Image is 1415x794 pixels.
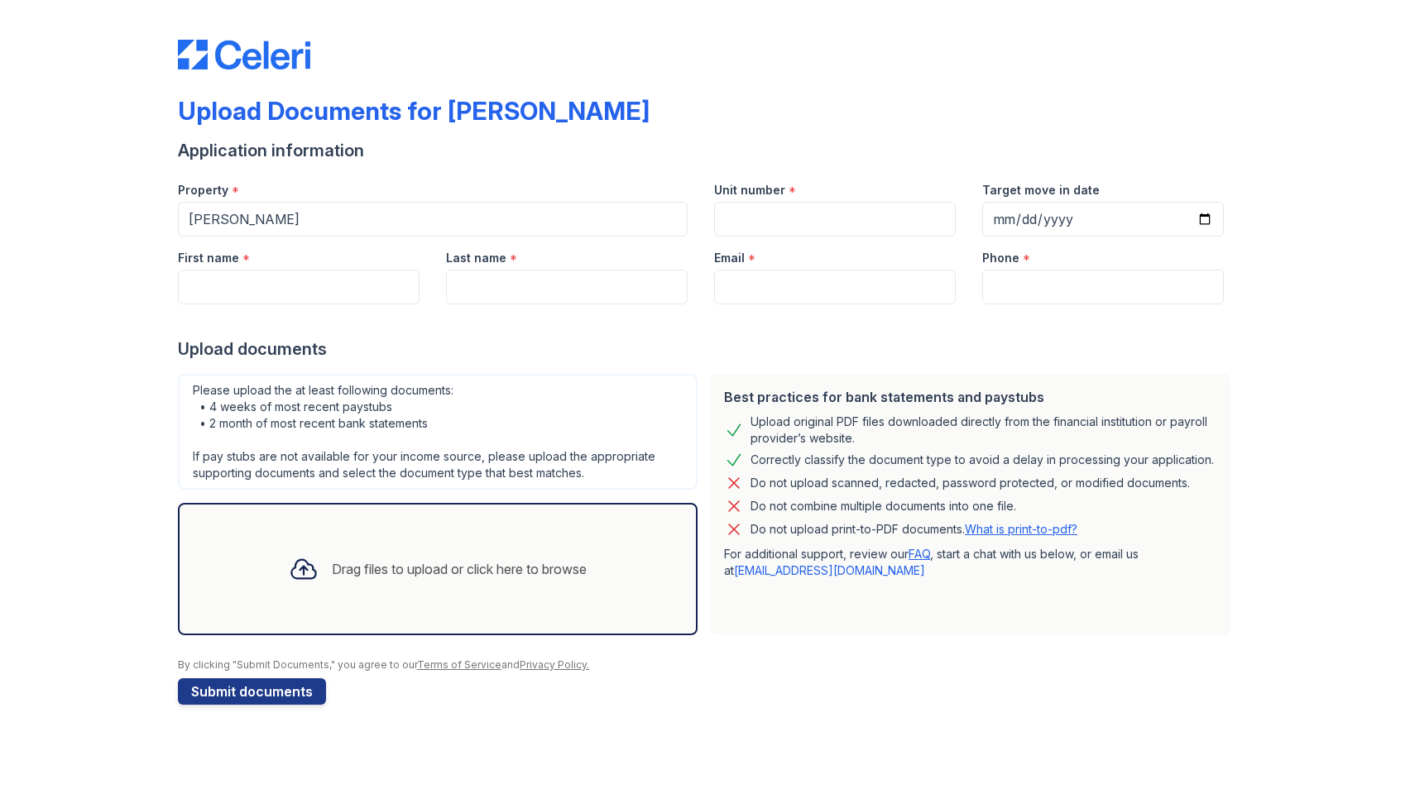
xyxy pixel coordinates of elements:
[178,374,698,490] div: Please upload the at least following documents: • 4 weeks of most recent paystubs • 2 month of mo...
[417,658,501,671] a: Terms of Service
[178,139,1237,162] div: Application information
[982,250,1019,266] label: Phone
[909,547,930,561] a: FAQ
[714,250,745,266] label: Email
[751,450,1214,470] div: Correctly classify the document type to avoid a delay in processing your application.
[332,559,587,579] div: Drag files to upload or click here to browse
[520,658,589,671] a: Privacy Policy.
[446,250,506,266] label: Last name
[751,521,1077,538] p: Do not upload print-to-PDF documents.
[965,522,1077,536] a: What is print-to-pdf?
[178,96,650,126] div: Upload Documents for [PERSON_NAME]
[751,496,1016,516] div: Do not combine multiple documents into one file.
[178,678,326,705] button: Submit documents
[178,337,1237,361] div: Upload documents
[751,473,1190,493] div: Do not upload scanned, redacted, password protected, or modified documents.
[714,182,785,198] label: Unit number
[178,250,239,266] label: First name
[1345,728,1398,777] iframe: chat widget
[751,414,1217,447] div: Upload original PDF files downloaded directly from the financial institution or payroll provider’...
[724,387,1217,407] div: Best practices for bank statements and paystubs
[178,40,310,69] img: CE_Logo_Blue-a8612792a0a2168367f1c8372b55b34899dd931a85d93a1a3d3e32e68fde9ad4.png
[178,182,228,198] label: Property
[982,182,1100,198] label: Target move in date
[178,658,1237,672] div: By clicking "Submit Documents," you agree to our and
[724,546,1217,579] p: For additional support, review our , start a chat with us below, or email us at
[734,563,925,577] a: [EMAIL_ADDRESS][DOMAIN_NAME]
